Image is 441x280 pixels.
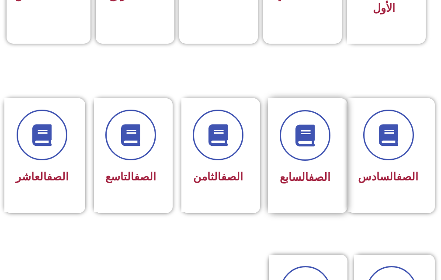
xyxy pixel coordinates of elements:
a: الصف [134,170,156,183]
span: السادس [358,170,418,183]
a: الصف [47,170,69,183]
a: الصف [221,170,243,183]
span: الثامن [193,170,243,183]
a: الصف [396,170,418,183]
a: الصف [309,171,330,183]
span: العاشر [16,170,69,183]
span: السابع [280,171,330,183]
span: التاسع [105,170,156,183]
